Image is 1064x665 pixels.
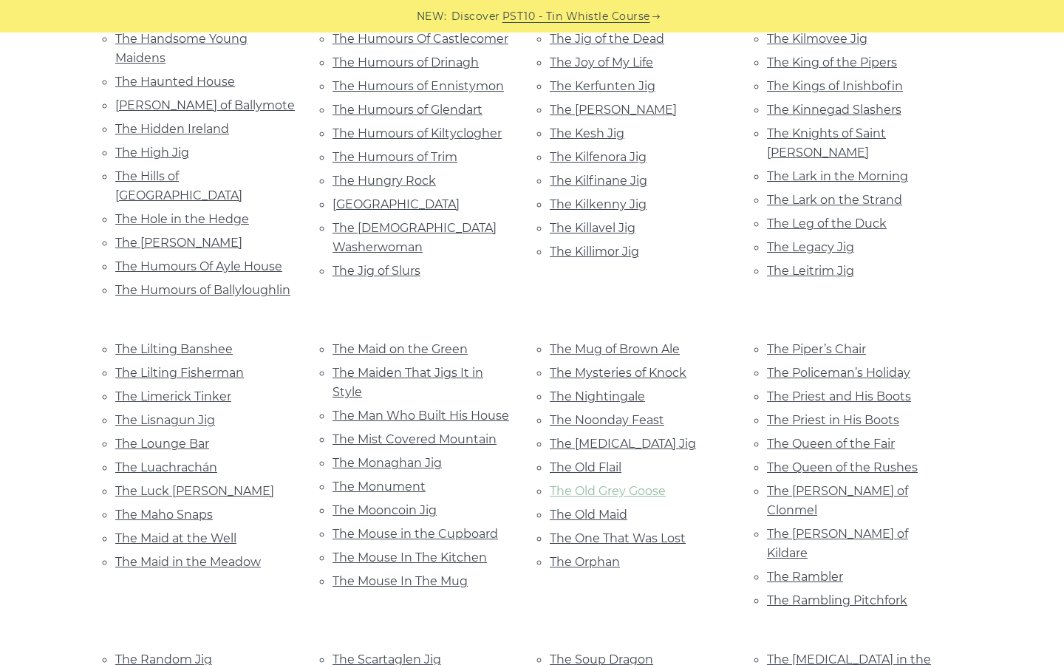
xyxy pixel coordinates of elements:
[550,460,621,474] a: The Old Flail
[332,150,457,164] a: The Humours of Trim
[550,245,639,259] a: The Killimor Jig
[767,389,911,403] a: The Priest and His Boots
[767,413,899,427] a: The Priest in His Boots
[767,366,910,380] a: The Policeman’s Holiday
[550,531,686,545] a: The One That Was Lost
[332,32,508,46] a: The Humours Of Castlecomer
[767,484,908,517] a: The [PERSON_NAME] of Clonmel
[767,126,886,160] a: The Knights of Saint [PERSON_NAME]
[115,236,242,250] a: The [PERSON_NAME]
[115,508,213,522] a: The Maho Snaps
[550,150,647,164] a: The Kilfenora Jig
[767,55,897,69] a: The King of the Pipers
[115,146,189,160] a: The High Jig
[115,75,235,89] a: The Haunted House
[550,366,686,380] a: The Mysteries of Knock
[332,527,498,541] a: The Mouse in the Cupboard
[550,413,664,427] a: The Noonday Feast
[550,555,620,569] a: The Orphan
[550,32,664,46] a: The Jig of the Dead
[550,197,647,211] a: The Kilkenny Jig
[550,126,624,140] a: The Kesh Jig
[451,8,500,25] span: Discover
[550,484,666,498] a: The Old Grey Goose
[767,342,866,356] a: The Piper’s Chair
[332,342,468,356] a: The Maid on the Green
[115,460,217,474] a: The Luachrachán
[332,221,497,254] a: The [DEMOGRAPHIC_DATA] Washerwoman
[767,437,895,451] a: The Queen of the Fair
[332,574,468,588] a: The Mouse In The Mug
[115,212,249,226] a: The Hole in the Hedge
[767,570,843,584] a: The Rambler
[115,366,244,380] a: The Lilting Fisherman
[550,103,677,117] a: The [PERSON_NAME]
[767,264,854,278] a: The Leitrim Jig
[550,79,655,93] a: The Kerfunten Jig
[767,169,908,183] a: The Lark in the Morning
[332,456,442,470] a: The Monaghan Jig
[550,389,645,403] a: The Nightingale
[550,342,680,356] a: The Mug of Brown Ale
[115,98,295,112] a: [PERSON_NAME] of Ballymote
[332,197,460,211] a: [GEOGRAPHIC_DATA]
[767,240,854,254] a: The Legacy Jig
[115,531,236,545] a: The Maid at the Well
[550,221,635,235] a: The Killavel Jig
[550,508,627,522] a: The Old Maid
[115,122,229,136] a: The Hidden Ireland
[767,193,902,207] a: The Lark on the Strand
[332,432,497,446] a: The Mist Covered Mountain
[767,32,867,46] a: The Kilmovee Jig
[767,593,907,607] a: The Rambling Pitchfork
[332,126,502,140] a: The Humours of Kiltyclogher
[332,174,436,188] a: The Hungry Rock
[332,55,479,69] a: The Humours of Drinagh
[550,437,696,451] a: The [MEDICAL_DATA] Jig
[115,555,261,569] a: The Maid in the Meadow
[115,484,274,498] a: The Luck [PERSON_NAME]
[502,8,650,25] a: PST10 - Tin Whistle Course
[767,216,887,231] a: The Leg of the Duck
[767,460,918,474] a: The Queen of the Rushes
[332,550,487,565] a: The Mouse In The Kitchen
[332,103,482,117] a: The Humours of Glendart
[115,283,290,297] a: The Humours of Ballyloughlin
[550,174,647,188] a: The Kilfinane Jig
[115,437,209,451] a: The Lounge Bar
[115,413,215,427] a: The Lisnagun Jig
[332,503,437,517] a: The Mooncoin Jig
[332,366,483,399] a: The Maiden That Jigs It in Style
[767,103,901,117] a: The Kinnegad Slashers
[115,389,231,403] a: The Limerick Tinker
[332,409,509,423] a: The Man Who Built His House
[332,79,504,93] a: The Humours of Ennistymon
[417,8,447,25] span: NEW:
[550,55,653,69] a: The Joy of My Life
[767,79,903,93] a: The Kings of Inishbofin
[115,342,233,356] a: The Lilting Banshee
[115,259,282,273] a: The Humours Of Ayle House
[332,264,420,278] a: The Jig of Slurs
[115,169,242,202] a: The Hills of [GEOGRAPHIC_DATA]
[332,480,426,494] a: The Monument
[767,527,908,560] a: The [PERSON_NAME] of Kildare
